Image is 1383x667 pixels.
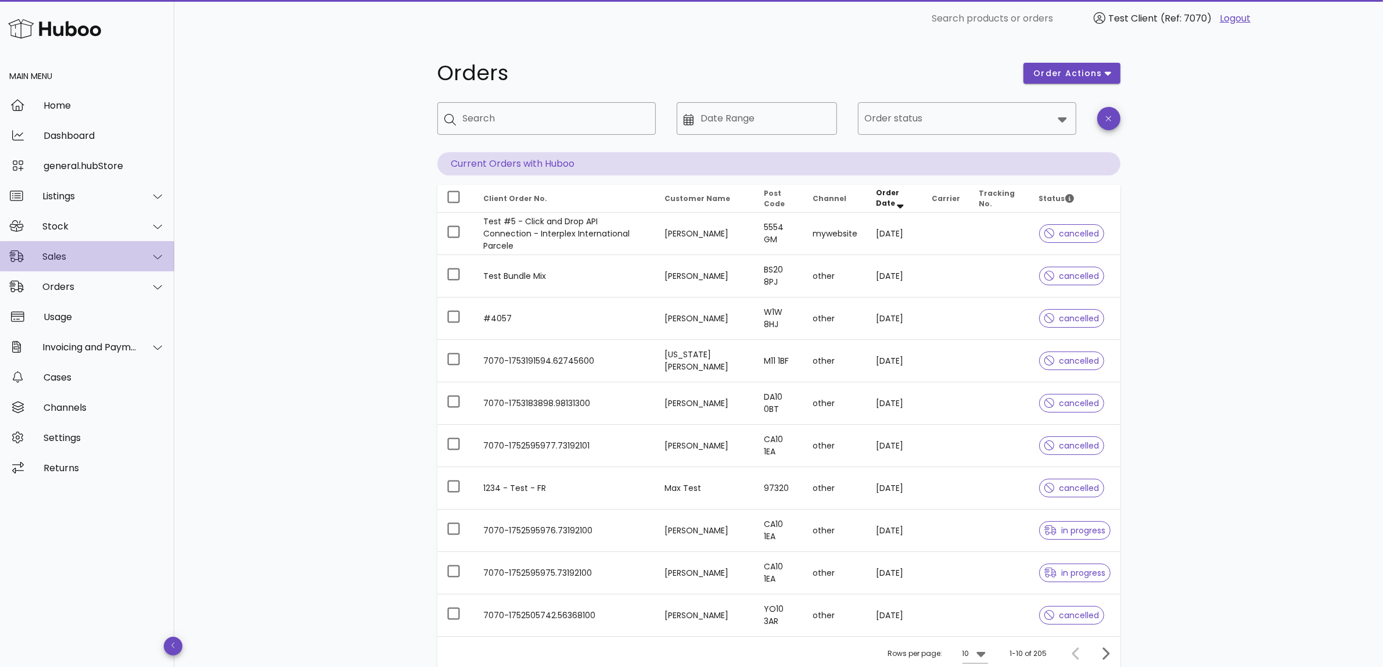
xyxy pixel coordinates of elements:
p: Current Orders with Huboo [437,152,1120,175]
td: other [803,510,867,552]
span: Status [1039,193,1074,203]
td: YO10 3AR [755,594,803,636]
td: BS20 8PJ [755,255,803,297]
a: Logout [1220,12,1251,26]
td: Test Bundle Mix [475,255,655,297]
span: Order Date [876,188,899,208]
td: [DATE] [867,510,922,552]
div: Sales [42,251,137,262]
span: (Ref: 7070) [1161,12,1212,25]
div: Listings [42,191,137,202]
span: cancelled [1044,399,1100,407]
td: [DATE] [867,255,922,297]
div: Home [44,100,165,111]
td: [US_STATE][PERSON_NAME] [655,340,755,382]
td: 7070-1752595975.73192100 [475,552,655,594]
h1: Orders [437,63,1010,84]
div: Channels [44,402,165,413]
td: Test #5 - Click and Drop API Connection - Interplex International Parcele [475,213,655,255]
div: 10Rows per page: [962,644,988,663]
td: [DATE] [867,297,922,340]
td: [PERSON_NAME] [655,425,755,467]
span: Channel [813,193,846,203]
th: Status [1030,185,1120,213]
td: M11 1BF [755,340,803,382]
td: other [803,425,867,467]
span: cancelled [1044,357,1100,365]
span: cancelled [1044,272,1100,280]
th: Tracking No. [969,185,1029,213]
td: [PERSON_NAME] [655,255,755,297]
td: other [803,297,867,340]
span: Carrier [932,193,960,203]
td: Max Test [655,467,755,510]
span: Client Order No. [484,193,548,203]
td: [PERSON_NAME] [655,297,755,340]
td: 7070-1752595977.73192101 [475,425,655,467]
div: Cases [44,372,165,383]
span: Tracking No. [979,188,1015,209]
td: [DATE] [867,213,922,255]
td: [PERSON_NAME] [655,552,755,594]
th: Order Date: Sorted descending. Activate to remove sorting. [867,185,922,213]
th: Channel [803,185,867,213]
td: other [803,594,867,636]
button: order actions [1023,63,1120,84]
td: 7070-1752505742.56368100 [475,594,655,636]
td: [PERSON_NAME] [655,382,755,425]
div: Stock [42,221,137,232]
span: cancelled [1044,611,1100,619]
td: CA10 1EA [755,425,803,467]
span: cancelled [1044,484,1100,492]
span: in progress [1044,569,1106,577]
th: Customer Name [655,185,755,213]
span: Test Client [1108,12,1158,25]
img: Huboo Logo [8,16,101,41]
div: general.hubStore [44,160,165,171]
td: other [803,467,867,510]
td: [DATE] [867,467,922,510]
div: Returns [44,462,165,474]
td: W1W 8HJ [755,297,803,340]
div: Settings [44,432,165,443]
div: Invoicing and Payments [42,342,137,353]
td: 7070-1753183898.98131300 [475,382,655,425]
th: Post Code [755,185,803,213]
td: 5554 GM [755,213,803,255]
td: CA10 1EA [755,552,803,594]
td: [DATE] [867,552,922,594]
td: other [803,552,867,594]
button: Next page [1095,643,1116,664]
td: 7070-1753191594.62745600 [475,340,655,382]
td: 97320 [755,467,803,510]
div: Order status [858,102,1076,135]
span: order actions [1033,67,1102,80]
span: Post Code [764,188,785,209]
td: [DATE] [867,382,922,425]
div: Orders [42,281,137,292]
th: Client Order No. [475,185,655,213]
td: [DATE] [867,425,922,467]
td: 7070-1752595976.73192100 [475,510,655,552]
td: mywebsite [803,213,867,255]
span: in progress [1044,526,1106,535]
td: 1234 - Test - FR [475,467,655,510]
td: other [803,340,867,382]
div: 1-10 of 205 [1010,648,1047,659]
div: Usage [44,311,165,322]
td: DA10 0BT [755,382,803,425]
span: cancelled [1044,229,1100,238]
td: [PERSON_NAME] [655,594,755,636]
td: [PERSON_NAME] [655,213,755,255]
td: CA10 1EA [755,510,803,552]
span: Customer Name [664,193,730,203]
div: 10 [962,648,969,659]
span: cancelled [1044,314,1100,322]
td: [DATE] [867,340,922,382]
div: Dashboard [44,130,165,141]
td: [PERSON_NAME] [655,510,755,552]
td: [DATE] [867,594,922,636]
td: other [803,255,867,297]
td: other [803,382,867,425]
span: cancelled [1044,442,1100,450]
